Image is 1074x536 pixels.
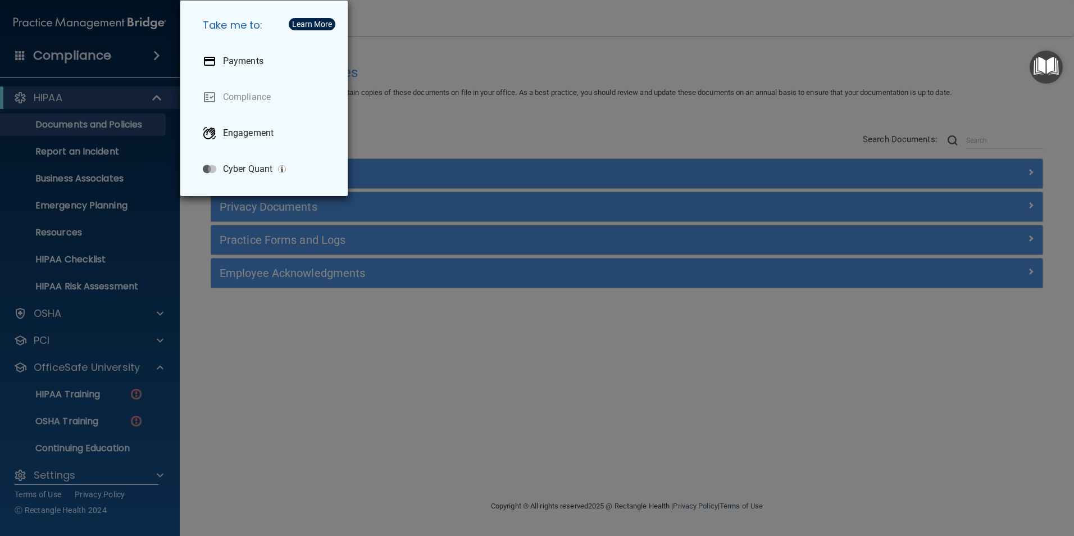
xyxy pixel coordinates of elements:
button: Open Resource Center [1030,51,1063,84]
a: Compliance [194,81,339,113]
p: Cyber Quant [223,163,272,175]
p: Engagement [223,128,274,139]
h5: Take me to: [194,10,339,41]
button: Learn More [289,18,335,30]
a: Cyber Quant [194,153,339,185]
p: Payments [223,56,263,67]
iframe: Drift Widget Chat Controller [880,456,1061,501]
div: Learn More [292,20,332,28]
a: Engagement [194,117,339,149]
a: Payments [194,46,339,77]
